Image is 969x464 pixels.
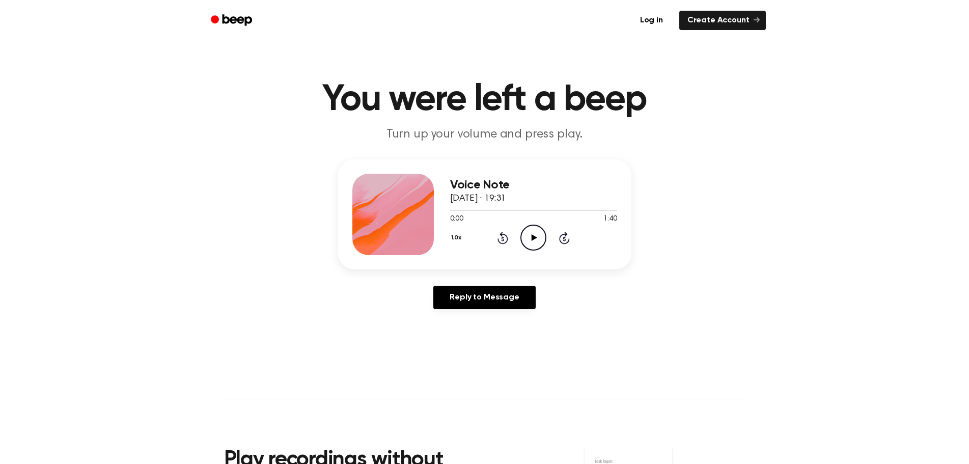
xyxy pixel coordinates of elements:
a: Reply to Message [433,286,535,309]
button: 1.0x [450,229,465,247]
span: 0:00 [450,214,463,225]
span: 1:40 [603,214,617,225]
a: Log in [630,9,673,32]
a: Beep [204,11,261,31]
a: Create Account [679,11,766,30]
span: [DATE] · 19:31 [450,194,506,203]
p: Turn up your volume and press play. [289,126,680,143]
h1: You were left a beep [224,81,745,118]
h3: Voice Note [450,178,617,192]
